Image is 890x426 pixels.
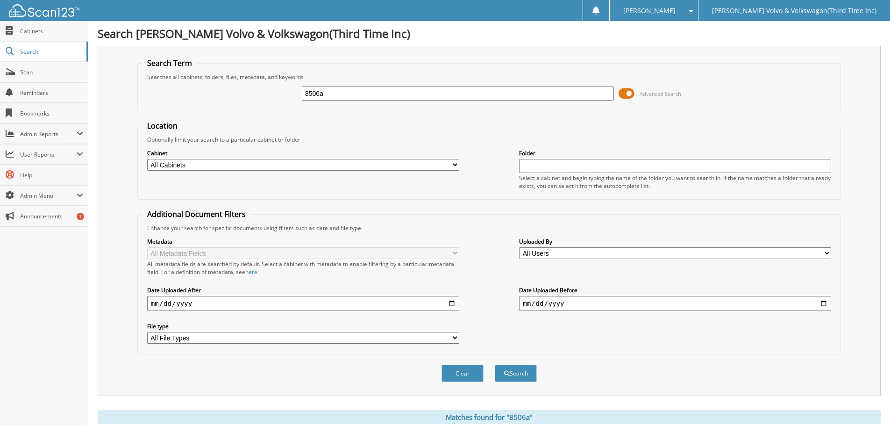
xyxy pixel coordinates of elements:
div: Optionally limit your search to a particular cabinet or folder [142,136,836,144]
span: Cabinets [20,27,83,35]
label: File type [147,322,459,330]
label: Date Uploaded After [147,286,459,294]
div: 1 [77,213,84,220]
span: Admin Reports [20,130,77,138]
span: Admin Menu [20,192,77,200]
span: Announcements [20,212,83,220]
input: start [147,296,459,311]
div: Matches found for "8506a" [98,410,881,424]
label: Date Uploaded Before [519,286,831,294]
div: Select a cabinet and begin typing the name of the folder you want to search in. If the name match... [519,174,831,190]
img: scan123-logo-white.svg [9,4,79,17]
span: [PERSON_NAME] Volvo & Volkswagon(Third Time Inc) [712,8,876,14]
span: Help [20,171,83,179]
a: here [245,268,257,276]
button: Search [495,365,537,382]
label: Folder [519,149,831,157]
legend: Location [142,121,182,131]
h1: Search [PERSON_NAME] Volvo & Volkswagon(Third Time Inc) [98,26,881,41]
legend: Search Term [142,58,197,68]
span: Scan [20,68,83,76]
label: Cabinet [147,149,459,157]
legend: Additional Document Filters [142,209,250,219]
div: Enhance your search for specific documents using filters such as date and file type. [142,224,836,232]
span: [PERSON_NAME] [623,8,676,14]
span: Reminders [20,89,83,97]
div: Searches all cabinets, folders, files, metadata, and keywords [142,73,836,81]
div: All metadata fields are searched by default. Select a cabinet with metadata to enable filtering b... [147,260,459,276]
span: User Reports [20,151,77,159]
input: end [519,296,831,311]
label: Uploaded By [519,238,831,245]
span: Bookmarks [20,109,83,117]
span: Advanced Search [640,90,681,97]
label: Metadata [147,238,459,245]
span: Search [20,48,82,56]
button: Clear [441,365,484,382]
